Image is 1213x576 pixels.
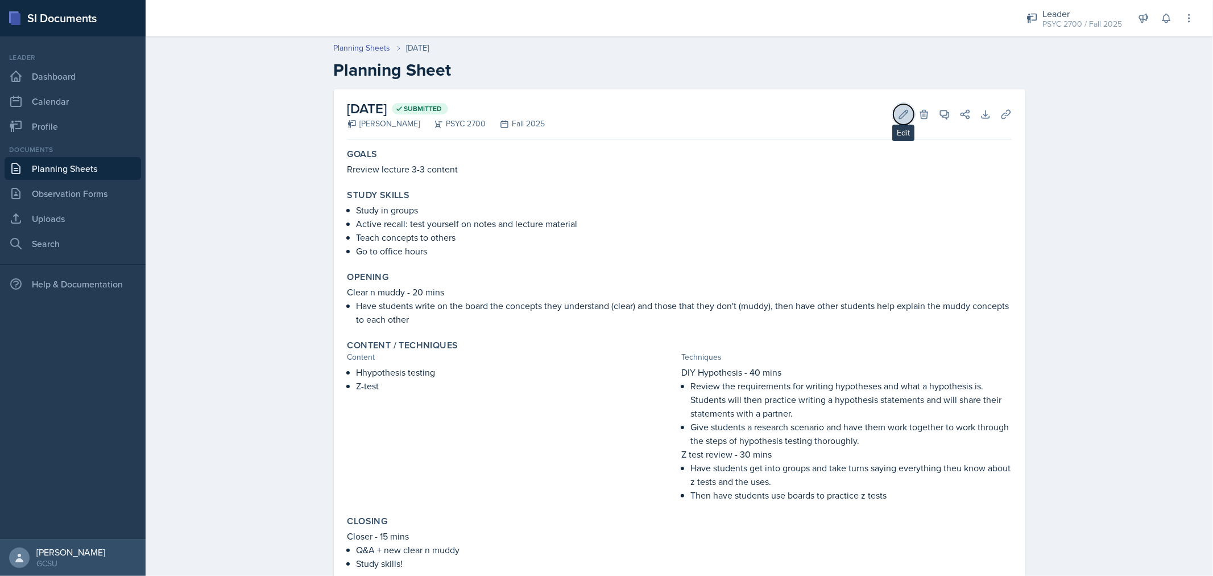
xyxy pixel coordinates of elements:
[357,299,1012,326] p: Have students write on the board the concepts they understand (clear) and those that they don't (...
[357,557,1012,570] p: Study skills!
[347,271,389,283] label: Opening
[682,351,1012,363] div: Techniques
[36,546,105,558] div: [PERSON_NAME]
[347,351,677,363] div: Content
[691,379,1012,420] p: Review the requirements for writing hypotheses and what a hypothesis is. Students will then pract...
[691,420,1012,447] p: Give students a research scenario and have them work together to work through the steps of hypoth...
[36,558,105,569] div: GCSU
[5,90,141,113] a: Calendar
[407,42,429,54] div: [DATE]
[347,162,1012,176] p: Rreview lecture 3-3 content
[5,182,141,205] a: Observation Forms
[334,42,391,54] a: Planning Sheets
[1042,18,1122,30] div: PSYC 2700 / Fall 2025
[347,285,1012,299] p: Clear n muddy - 20 mins
[5,65,141,88] a: Dashboard
[5,115,141,138] a: Profile
[347,98,545,119] h2: [DATE]
[357,543,1012,557] p: Q&A + new clear n muddy
[5,145,141,155] div: Documents
[357,231,1012,244] p: Teach concepts to others
[691,461,1012,488] p: Have students get into groups and take turns saying everything theu know about z tests and the uses.
[1042,7,1122,20] div: Leader
[347,118,420,130] div: [PERSON_NAME]
[486,118,545,130] div: Fall 2025
[357,217,1012,231] p: Active recall: test yourself on notes and lecture material
[682,447,1012,461] p: Z test review - 30 mins
[5,273,141,295] div: Help & Documentation
[347,340,458,351] label: Content / Techniques
[404,104,442,113] span: Submitted
[357,365,677,379] p: Hhypothesis testing
[357,203,1012,217] p: Study in groups
[347,529,1012,543] p: Closer - 15 mins
[5,52,141,63] div: Leader
[682,365,1012,379] p: DIY Hypothesis - 40 mins
[5,157,141,180] a: Planning Sheets
[5,207,141,230] a: Uploads
[357,379,677,393] p: Z-test
[347,149,378,160] label: Goals
[347,516,388,527] label: Closing
[347,190,410,201] label: Study Skills
[420,118,486,130] div: PSYC 2700
[5,232,141,255] a: Search
[691,488,1012,502] p: Then have students use boards to practice z tests
[893,104,914,125] button: Edit
[334,60,1025,80] h2: Planning Sheet
[357,244,1012,258] p: Go to office hours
